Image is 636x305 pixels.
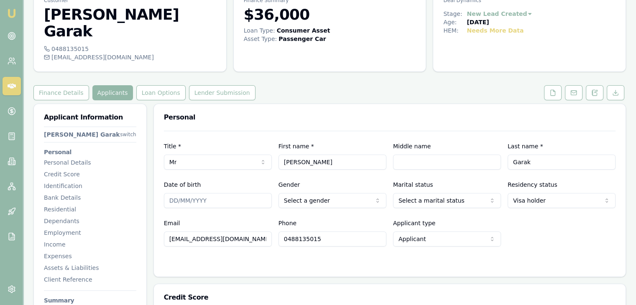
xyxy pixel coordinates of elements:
[33,85,89,100] button: Finance Details
[44,45,216,53] div: 0488135015
[92,85,133,100] button: Applicants
[44,114,136,121] h3: Applicant Information
[187,85,257,100] a: Lender Submission
[467,26,524,35] div: Needs More Data
[244,6,416,23] h3: $36,000
[44,6,216,40] h3: [PERSON_NAME] Garak
[393,143,431,150] label: Middle name
[443,18,467,26] div: Age:
[164,193,272,208] input: DD/MM/YYYY
[44,182,136,190] div: Identification
[44,264,136,272] div: Assets & Liabilities
[393,220,436,226] label: Applicant type
[136,85,186,100] button: Loan Options
[443,26,467,35] div: HEM:
[244,35,277,43] div: Asset Type :
[164,220,180,226] label: Email
[278,181,300,188] label: Gender
[44,229,136,237] div: Employment
[278,220,296,226] label: Phone
[44,53,216,61] div: [EMAIL_ADDRESS][DOMAIN_NAME]
[44,252,136,260] div: Expenses
[278,35,326,43] div: Passenger Car
[44,217,136,225] div: Dependants
[91,85,135,100] a: Applicants
[278,143,314,150] label: First name *
[120,131,136,138] div: switch
[44,130,120,139] div: [PERSON_NAME] Garak
[164,114,616,121] h3: Personal
[164,294,616,301] h3: Credit Score
[467,10,533,18] button: New Lead Created
[44,240,136,249] div: Income
[508,181,557,188] label: Residency status
[44,275,136,284] div: Client Reference
[164,143,181,150] label: Title *
[443,10,467,18] div: Stage:
[135,85,187,100] a: Loan Options
[44,149,136,155] h3: Personal
[44,297,136,303] h3: Summary
[278,231,386,247] input: 0431 234 567
[44,193,136,202] div: Bank Details
[277,26,330,35] div: Consumer Asset
[244,26,275,35] div: Loan Type:
[164,181,201,188] label: Date of birth
[189,85,255,100] button: Lender Submission
[467,18,489,26] div: [DATE]
[7,8,17,18] img: emu-icon-u.png
[508,143,543,150] label: Last name *
[44,205,136,213] div: Residential
[393,181,433,188] label: Marital status
[44,170,136,178] div: Credit Score
[33,85,91,100] a: Finance Details
[44,158,136,167] div: Personal Details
